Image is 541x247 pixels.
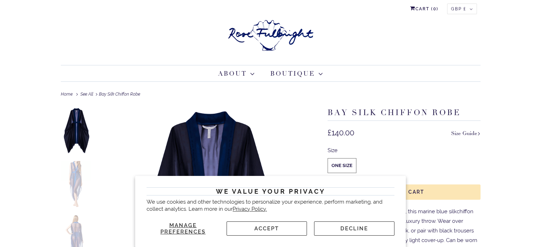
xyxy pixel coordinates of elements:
[61,161,92,208] img: Bay Silk Chiffon Robe
[147,199,394,213] p: We use cookies and other technologies to personalize your experience, perform marketing, and coll...
[218,69,255,79] a: About
[410,4,439,14] a: Cart (0)
[328,128,354,137] span: £140.00
[314,221,394,236] button: Decline
[147,221,219,236] button: Manage preferences
[328,108,481,121] h1: Bay Silk Chiffon Robe
[160,222,206,235] span: Manage preferences
[147,187,394,195] h2: We value your privacy
[447,4,477,14] button: GBP £
[80,92,93,97] a: See All
[61,86,481,103] div: Bay Silk Chiffon Robe
[433,6,436,11] span: 0
[328,146,481,155] div: Size
[233,206,267,212] a: Privacy Policy.
[61,92,73,97] span: Home
[227,221,307,236] button: Accept
[328,159,356,173] label: One Size
[451,128,481,138] a: Size Guide
[270,69,323,79] a: Boutique
[61,92,75,97] a: Home
[61,108,92,154] img: Bay Silk Chiffon Robe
